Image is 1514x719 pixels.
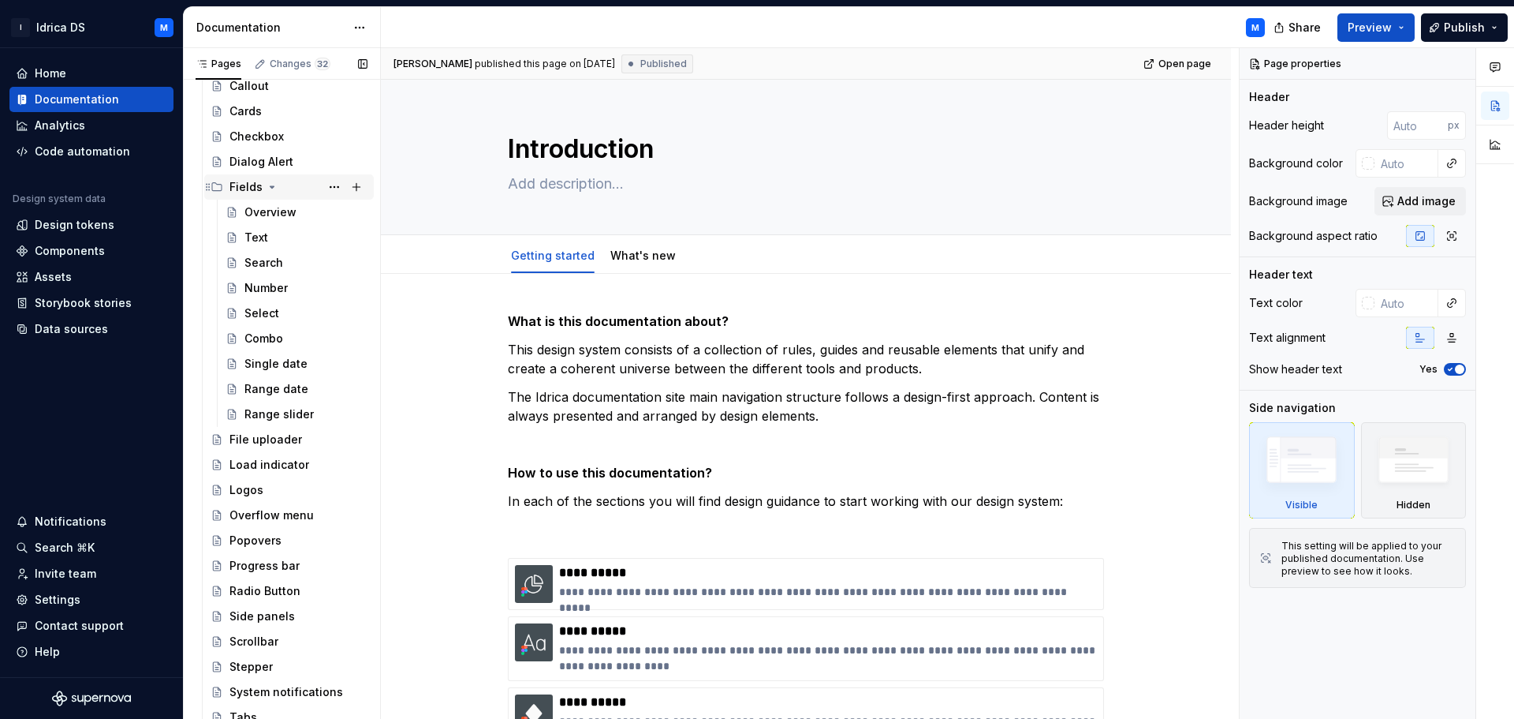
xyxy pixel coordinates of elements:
div: Visible [1285,499,1318,511]
span: 32 [315,58,330,70]
textarea: Introduction [505,130,1101,168]
div: Documentation [196,20,345,36]
div: Pages [196,58,241,70]
span: Published [640,58,687,70]
button: Contact support [9,613,173,638]
div: M [160,21,168,34]
p: This design system consists of a collection of rules, guides and reusable elements that unify and... [508,340,1104,378]
div: System notifications [229,684,343,700]
div: Home [35,66,66,81]
strong: What is this documentation about? [508,313,729,329]
div: Popovers [229,533,282,549]
div: Scrollbar [229,634,278,650]
a: Combo [219,326,374,351]
div: Design tokens [35,217,114,233]
div: Logos [229,482,263,498]
a: Settings [9,587,173,612]
div: Overview [244,204,296,220]
div: Search [244,255,283,271]
a: Select [219,301,374,326]
button: Add image [1374,187,1466,215]
a: Checkbox [204,124,374,149]
a: Side panels [204,604,374,629]
a: File uploader [204,427,374,452]
div: Progress bar [229,558,300,574]
a: Design tokens [9,212,173,238]
a: Documentation [9,87,173,112]
div: Analytics [35,118,85,133]
div: Search ⌘K [35,540,95,556]
div: Header height [1249,118,1324,133]
a: Data sources [9,316,173,342]
a: Dialog Alert [204,149,374,174]
a: Storybook stories [9,290,173,316]
div: Contact support [35,618,124,634]
div: M [1251,21,1259,34]
svg: Supernova Logo [52,691,131,706]
div: Invite team [35,566,96,582]
a: Radio Button [204,579,374,604]
a: Search [219,250,374,275]
a: Range slider [219,402,374,427]
div: Number [244,280,288,296]
div: Code automation [35,144,130,159]
div: Text alignment [1249,330,1326,346]
button: IIdrica DSM [3,10,180,44]
div: Fields [204,174,374,200]
div: Notifications [35,514,106,530]
span: Open page [1158,58,1211,70]
p: In each of the sections you will find design guidance to start working with our design system: [508,492,1104,511]
a: Code automation [9,139,173,164]
div: Overflow menu [229,507,314,523]
a: Load indicator [204,452,374,477]
div: Background image [1249,193,1348,209]
div: File uploader [229,432,302,448]
div: Hidden [1361,422,1467,519]
div: Stepper [229,659,273,675]
a: Text [219,225,374,250]
span: Publish [1444,20,1485,36]
div: Callout [229,78,269,94]
a: Range date [219,376,374,402]
div: Hidden [1397,499,1430,511]
div: Dialog Alert [229,154,293,170]
div: Header text [1249,267,1313,283]
a: Cards [204,99,374,124]
div: Data sources [35,321,108,337]
img: b72bfba7-a938-4f87-9b19-aa67d4e477a2.png [515,624,553,661]
a: Scrollbar [204,629,374,654]
a: System notifications [204,680,374,705]
input: Auto [1374,149,1438,178]
div: Idrica DS [36,20,85,36]
div: Fields [229,179,263,195]
a: Progress bar [204,553,374,579]
div: Assets [35,269,72,285]
a: Assets [9,264,173,290]
a: Overflow menu [204,503,374,528]
p: The Idrica documentation site main navigation structure follows a design-first approach. Content ... [508,388,1104,425]
div: Radio Button [229,583,300,599]
div: Header [1249,89,1289,105]
a: Single date [219,351,374,376]
button: Share [1266,13,1331,42]
div: What's new [604,238,682,271]
div: This setting will be applied to your published documentation. Use preview to see how it looks. [1281,540,1456,578]
a: What's new [610,249,676,262]
button: Preview [1337,13,1415,42]
strong: How to use this documentation? [508,465,712,481]
div: Documentation [35,92,119,107]
div: Help [35,644,60,660]
div: Cards [229,103,262,119]
label: Yes [1419,363,1438,376]
div: Range date [244,381,308,397]
a: Popovers [204,528,374,553]
button: Search ⌘K [9,535,173,560]
div: Visible [1249,422,1355,519]
div: Settings [35,592,80,608]
a: Callout [204,73,374,99]
div: Load indicator [229,457,309,473]
div: Range slider [244,406,314,422]
input: Auto [1374,289,1438,317]
button: Notifications [9,509,173,534]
